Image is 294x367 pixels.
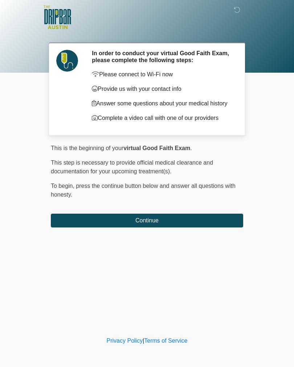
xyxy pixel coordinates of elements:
[51,160,213,174] span: This step is necessary to provide official medical clearance and documentation for your upcoming ...
[51,214,243,227] button: Continue
[107,338,143,344] a: Privacy Policy
[92,99,232,108] p: Answer some questions about your medical history
[51,145,123,151] span: This is the beginning of your
[143,338,144,344] a: |
[190,145,192,151] span: .
[51,183,236,198] span: press the continue button below and answer all questions with honesty.
[44,5,71,29] img: The DRIPBaR - Austin The Domain Logo
[92,114,232,122] p: Complete a video call with one of our providers
[92,85,232,93] p: Provide us with your contact info
[92,50,232,64] h2: In order to conduct your virtual Good Faith Exam, please complete the following steps:
[123,145,190,151] strong: virtual Good Faith Exam
[92,70,232,79] p: Please connect to Wi-Fi now
[144,338,187,344] a: Terms of Service
[56,50,78,72] img: Agent Avatar
[51,183,76,189] span: To begin,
